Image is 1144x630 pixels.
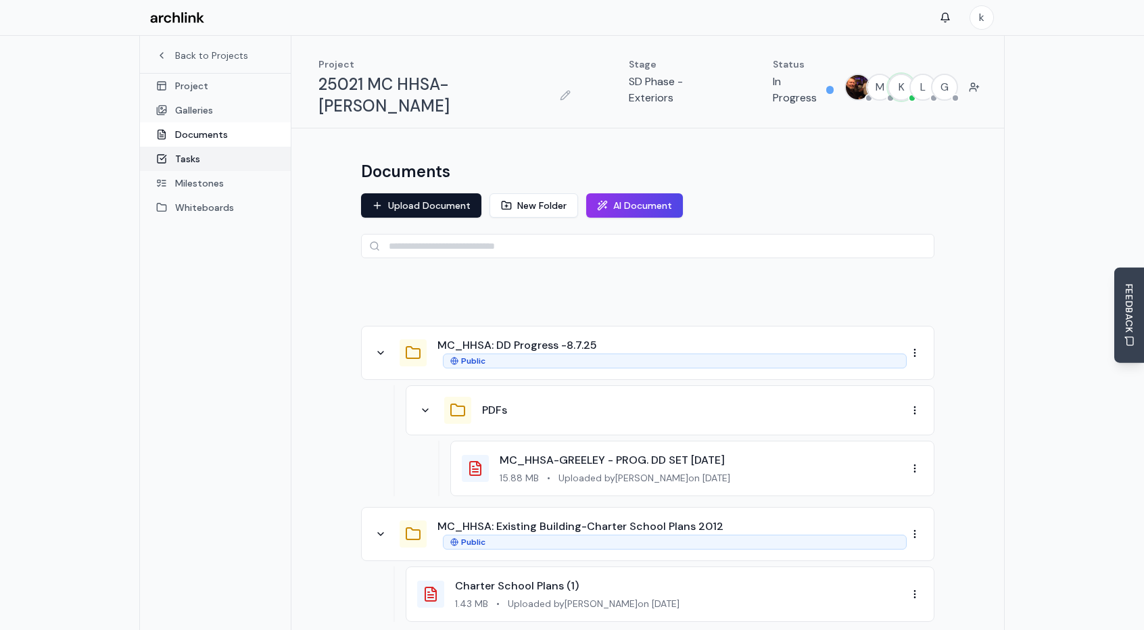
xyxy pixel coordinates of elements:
a: Tasks [140,147,291,171]
button: M [866,74,893,101]
p: In Progress [773,74,821,106]
span: 1.43 MB [455,597,488,610]
a: Whiteboards [140,195,291,220]
span: G [932,75,957,99]
span: 15.88 MB [500,471,539,485]
div: MC_HHSA-GREELEY - PROG. DD SET [DATE]15.88 MB•Uploaded by[PERSON_NAME]on [DATE] [450,441,934,496]
span: L [911,75,935,99]
a: Documents [140,122,291,147]
span: • [496,597,500,610]
a: Charter School Plans (1) [455,579,579,593]
span: M [867,75,892,99]
button: MC_HHSA: DD Progress -8.7.25 [437,337,597,354]
button: MC_HHSA: Existing Building-Charter School Plans 2012 [437,518,723,535]
h1: 25021 MC HHSA-[PERSON_NAME] [318,74,550,117]
span: Public [461,537,485,548]
img: Archlink [150,12,204,24]
button: AI Document [586,193,683,218]
img: MARC JONES [846,75,870,99]
button: L [909,74,936,101]
a: MC_HHSA-GREELEY - PROG. DD SET [DATE] [500,453,725,467]
button: Upload Document [361,193,481,218]
button: PDFs [482,402,507,418]
a: Galleries [140,98,291,122]
div: Charter School Plans (1)1.43 MB•Uploaded by[PERSON_NAME]on [DATE] [406,566,934,622]
h1: Documents [361,161,450,183]
a: Back to Projects [156,49,275,62]
span: FEEDBACK [1122,284,1136,333]
button: G [931,74,958,101]
span: Public [461,356,485,366]
button: MARC JONES [844,74,872,101]
p: SD Phase - Exteriors [629,74,719,106]
span: k [970,6,993,29]
a: Milestones [140,171,291,195]
div: MC_HHSA: Existing Building-Charter School Plans 2012Public [361,507,934,561]
span: Uploaded by [PERSON_NAME] on [DATE] [558,471,730,485]
span: Uploaded by [PERSON_NAME] on [DATE] [508,597,680,610]
button: New Folder [490,193,578,218]
a: Project [140,74,291,98]
div: PDFs [406,385,934,435]
span: K [889,75,913,99]
p: Project [318,57,575,71]
p: Status [773,57,834,71]
p: Stage [629,57,719,71]
div: MC_HHSA: DD Progress -8.7.25Public [361,326,934,380]
button: K [888,74,915,101]
button: Send Feedback [1114,268,1144,363]
span: • [547,471,550,485]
